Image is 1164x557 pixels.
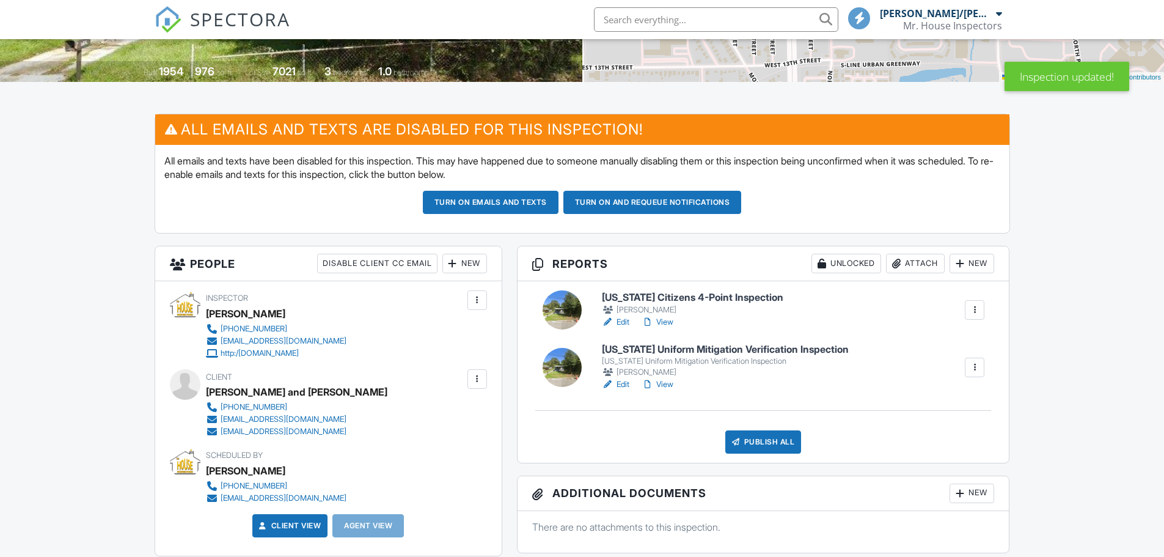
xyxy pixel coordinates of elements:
[206,413,378,426] a: [EMAIL_ADDRESS][DOMAIN_NAME]
[206,304,285,323] div: [PERSON_NAME]
[1002,73,1030,81] a: Leaflet
[602,292,783,316] a: [US_STATE] Citizens 4-Point Inspection [PERSON_NAME]
[221,324,287,334] div: [PHONE_NUMBER]
[206,293,248,303] span: Inspector
[221,415,346,424] div: [EMAIL_ADDRESS][DOMAIN_NAME]
[221,336,346,346] div: [EMAIL_ADDRESS][DOMAIN_NAME]
[206,323,346,335] a: [PHONE_NUMBER]
[811,254,881,273] div: Unlocked
[442,254,487,273] div: New
[563,191,742,214] button: Turn on and Requeue Notifications
[155,114,1009,144] h3: All emails and texts are disabled for this inspection!
[393,68,428,77] span: bathrooms
[164,154,1000,182] p: All emails and texts have been disabled for this inspection. This may have happened due to someon...
[190,6,290,32] span: SPECTORA
[206,383,387,401] div: [PERSON_NAME] and [PERSON_NAME]
[602,316,629,328] a: Edit
[221,493,346,503] div: [EMAIL_ADDRESS][DOMAIN_NAME]
[206,451,263,460] span: Scheduled By
[518,246,1009,281] h3: Reports
[903,20,1002,32] div: Mr. House Inspectors
[273,65,296,78] div: 7021
[159,65,183,78] div: 1954
[378,65,392,78] div: 1.0
[324,65,331,78] div: 3
[602,344,849,355] h6: [US_STATE] Uniform Mitigation Verification Inspection
[602,292,783,303] h6: [US_STATE] Citizens 4-Point Inspection
[216,68,233,77] span: sq. ft.
[195,65,214,78] div: 976
[155,17,290,42] a: SPECTORA
[880,7,993,20] div: [PERSON_NAME]/[PERSON_NAME]
[1005,62,1129,91] div: Inspection updated!
[602,304,783,316] div: [PERSON_NAME]
[642,378,673,391] a: View
[221,427,346,437] div: [EMAIL_ADDRESS][DOMAIN_NAME]
[257,520,321,532] a: Client View
[221,349,299,358] div: http:/[DOMAIN_NAME]
[206,480,346,492] a: [PHONE_NUMBER]
[206,372,232,382] span: Client
[594,7,838,32] input: Search everything...
[155,246,502,281] h3: People
[602,378,629,391] a: Edit
[206,462,285,480] div: [PERSON_NAME]
[950,254,994,273] div: New
[206,426,378,438] a: [EMAIL_ADDRESS][DOMAIN_NAME]
[725,430,802,454] div: Publish All
[317,254,437,273] div: Disable Client CC Email
[206,335,346,347] a: [EMAIL_ADDRESS][DOMAIN_NAME]
[423,191,558,214] button: Turn on emails and texts
[206,401,378,413] a: [PHONE_NUMBER]
[532,520,995,534] p: There are no attachments to this inspection.
[602,356,849,366] div: [US_STATE] Uniform Mitigation Verification Inspection
[518,476,1009,511] h3: Additional Documents
[206,492,346,504] a: [EMAIL_ADDRESS][DOMAIN_NAME]
[333,68,367,77] span: bedrooms
[221,481,287,491] div: [PHONE_NUMBER]
[602,366,849,378] div: [PERSON_NAME]
[245,68,271,77] span: Lot Size
[221,402,287,412] div: [PHONE_NUMBER]
[144,68,157,77] span: Built
[886,254,945,273] div: Attach
[298,68,313,77] span: sq.ft.
[602,344,849,378] a: [US_STATE] Uniform Mitigation Verification Inspection [US_STATE] Uniform Mitigation Verification ...
[950,484,994,503] div: New
[206,347,346,360] a: http:/[DOMAIN_NAME]
[642,316,673,328] a: View
[155,6,181,33] img: The Best Home Inspection Software - Spectora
